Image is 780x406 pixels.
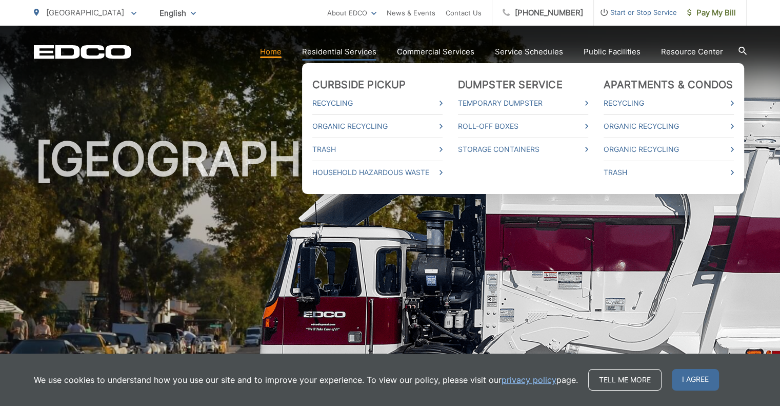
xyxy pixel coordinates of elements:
a: Trash [604,166,734,179]
a: Public Facilities [584,46,641,58]
a: privacy policy [502,374,556,386]
a: Curbside Pickup [312,79,406,91]
a: Organic Recycling [604,143,734,156]
a: Organic Recycling [312,120,443,132]
a: Recycling [604,97,734,109]
a: Recycling [312,97,443,109]
a: Organic Recycling [604,120,734,132]
p: We use cookies to understand how you use our site and to improve your experience. To view our pol... [34,374,578,386]
a: Roll-Off Boxes [458,120,588,132]
a: About EDCO [327,7,376,19]
a: Temporary Dumpster [458,97,588,109]
a: Storage Containers [458,143,588,156]
a: Trash [312,143,443,156]
span: [GEOGRAPHIC_DATA] [46,8,124,17]
a: EDCD logo. Return to the homepage. [34,45,131,59]
a: Resource Center [661,46,723,58]
a: Tell me more [588,369,662,391]
a: Residential Services [302,46,376,58]
a: Household Hazardous Waste [312,166,443,179]
a: Commercial Services [397,46,474,58]
a: Service Schedules [495,46,563,58]
a: Contact Us [446,7,482,19]
a: Dumpster Service [458,79,563,91]
a: News & Events [387,7,435,19]
span: English [152,4,204,22]
a: Home [260,46,282,58]
span: Pay My Bill [687,7,736,19]
a: Apartments & Condos [604,79,733,91]
span: I agree [672,369,719,391]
